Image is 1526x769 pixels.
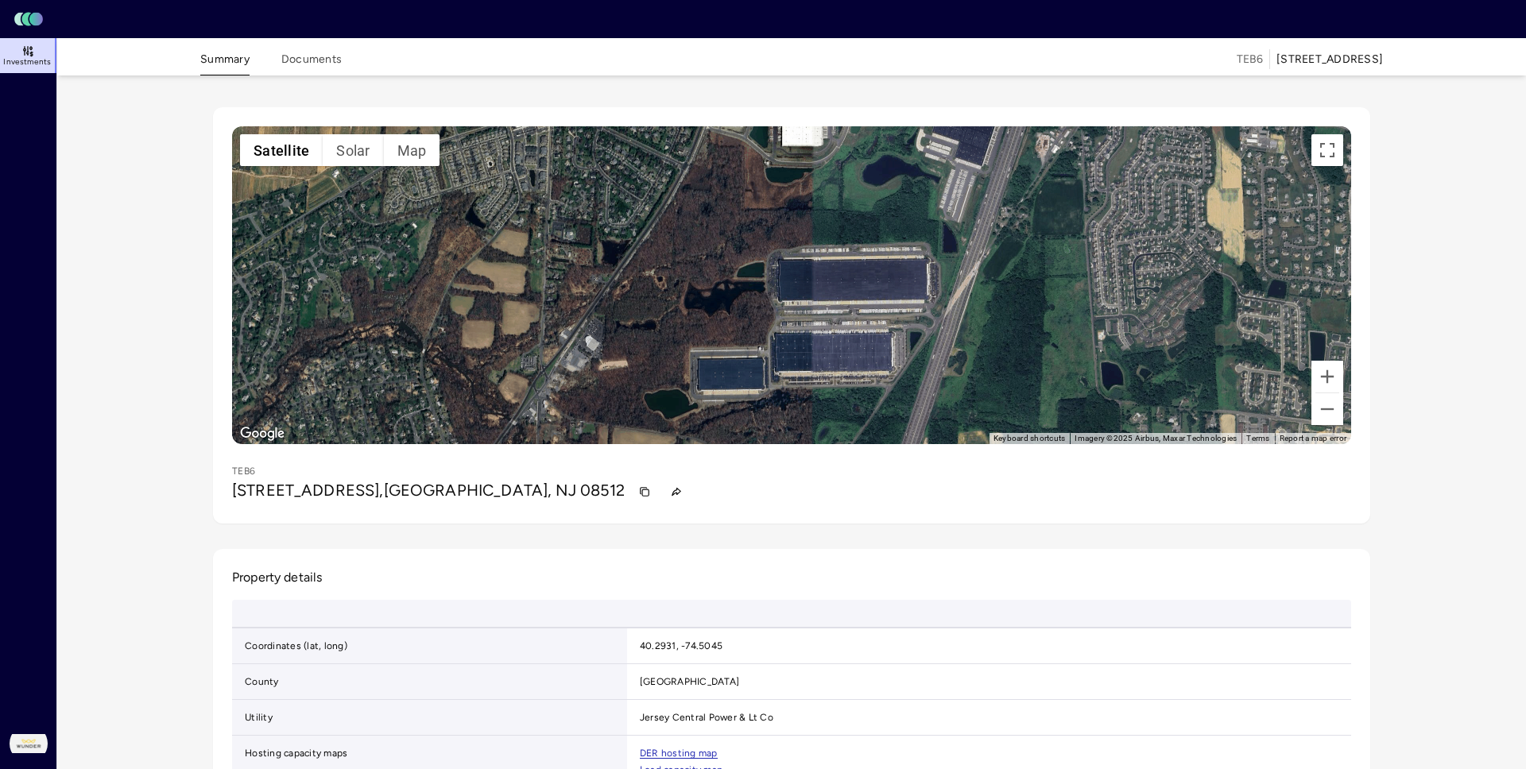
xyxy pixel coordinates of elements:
[627,628,1396,664] td: 40.2931, -74.5045
[236,423,289,444] img: Google
[1237,51,1263,68] span: TEB6
[232,463,255,479] p: TEB6
[323,134,383,166] button: Show solar potential
[236,423,289,444] a: Open this area in Google Maps (opens a new window)
[200,41,342,75] div: tabs
[240,134,323,166] button: Show satellite imagery
[232,628,627,664] td: Coordinates (lat, long)
[281,51,342,75] button: Documents
[640,748,718,759] a: DER hosting map
[1246,434,1269,442] a: Terms (opens in new tab)
[627,700,1396,736] td: Jersey Central Power & Lt Co
[993,433,1066,444] button: Keyboard shortcuts
[232,664,627,700] td: County
[1075,434,1237,442] span: Imagery ©2025 Airbus, Maxar Technologies
[3,57,51,67] span: Investments
[1276,51,1383,68] div: [STREET_ADDRESS]
[200,51,250,75] button: Summary
[232,481,384,500] span: [STREET_ADDRESS],
[1311,134,1343,166] button: Toggle fullscreen view
[384,134,440,166] button: Show street map
[10,725,48,763] img: Wunder
[1311,393,1343,425] button: Zoom out
[1280,434,1347,442] a: Report a map error
[627,664,1396,700] td: [GEOGRAPHIC_DATA]
[1311,361,1343,392] button: Zoom in
[232,700,627,736] td: Utility
[232,568,1351,587] h2: Property details
[384,481,626,500] span: [GEOGRAPHIC_DATA], NJ 08512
